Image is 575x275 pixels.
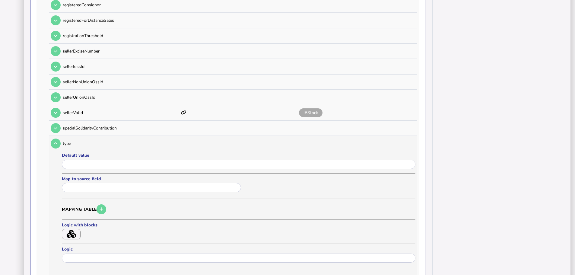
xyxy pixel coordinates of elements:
[63,33,179,39] p: registrationThreshold
[63,2,179,8] p: registeredConsignor
[51,46,61,56] button: Open
[62,222,113,228] label: Logic with blocks
[51,62,61,72] button: Open
[299,108,322,117] span: IBStock
[62,246,415,252] label: Logic
[63,94,179,100] p: sellerUnionOssId
[181,110,186,115] i: This item has mappings defined
[63,48,179,54] p: sellerExciseNumber
[51,77,61,87] button: Open
[51,92,61,102] button: Open
[63,79,179,85] p: sellerNonUnionOssId
[62,152,415,158] label: Default value
[63,64,179,69] p: sellerIossId
[62,203,415,215] h3: Mapping table
[63,18,179,23] p: registeredForDistanceSales
[63,141,179,146] p: type
[63,110,179,116] p: sellerVatId
[62,176,243,182] label: Map to source field
[51,123,61,133] button: Open
[51,139,61,149] button: Open
[51,108,61,118] button: Open
[63,125,179,131] p: specialSolidarityContribution
[51,15,61,25] button: Open
[51,31,61,41] button: Open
